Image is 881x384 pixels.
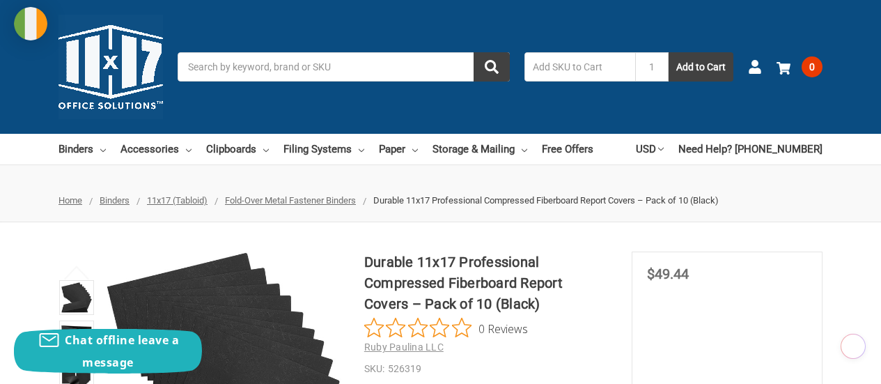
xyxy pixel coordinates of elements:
a: 11x17 (Tabloid) [147,195,208,206]
h1: Durable 11x17 Professional Compressed Fiberboard Report Covers – Pack of 10 (Black) [364,252,609,314]
a: Ruby Paulina LLC [364,341,444,353]
input: Add SKU to Cart [524,52,635,82]
a: Fold-Over Metal Fastener Binders [225,195,356,206]
img: duty and tax information for Ireland [14,7,47,40]
a: Storage & Mailing [432,134,527,164]
img: Durable 11x17 Professional Compressed Fiberboard Report Covers – Pack of 10 (Black) [61,323,92,353]
span: 0 Reviews [478,318,528,339]
dt: SKU: [364,362,384,376]
img: 11" x17" Premium Fiberboard Report Protection | Metal Fastener Securing System | Sophisticated Pa... [61,282,92,313]
span: $49.44 [647,266,689,282]
a: Need Help? [PHONE_NUMBER] [678,134,822,164]
a: 0 [777,49,822,85]
input: Search by keyword, brand or SKU [178,52,510,82]
img: 11x17.com [59,15,163,119]
a: Binders [100,195,130,206]
dd: 526319 [364,362,609,376]
button: Previous [56,259,98,286]
button: Add to Cart [669,52,733,82]
a: Accessories [120,134,192,164]
span: Durable 11x17 Professional Compressed Fiberboard Report Covers – Pack of 10 (Black) [373,195,719,206]
a: Binders [59,134,106,164]
span: 0 [802,56,822,77]
button: Rated 0 out of 5 stars from 0 reviews. Jump to reviews. [364,318,528,339]
a: Clipboards [206,134,269,164]
a: Filing Systems [283,134,364,164]
span: Chat offline leave a message [65,332,179,370]
a: Free Offers [542,134,593,164]
button: Chat offline leave a message [14,329,202,374]
a: Home [59,195,82,206]
a: USD [636,134,664,164]
a: Paper [379,134,418,164]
